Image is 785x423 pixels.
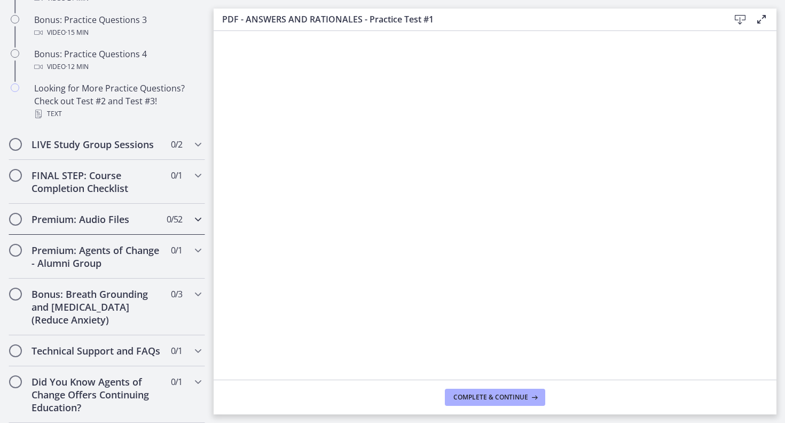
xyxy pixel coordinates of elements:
h2: Premium: Agents of Change - Alumni Group [32,244,162,270]
button: Complete & continue [445,389,545,406]
span: · 15 min [66,26,89,39]
h2: FINAL STEP: Course Completion Checklist [32,169,162,195]
span: 0 / 1 [171,244,182,257]
div: Bonus: Practice Questions 3 [34,13,201,39]
h2: Bonus: Breath Grounding and [MEDICAL_DATA] (Reduce Anxiety) [32,288,162,326]
span: 0 / 1 [171,344,182,357]
div: Video [34,26,201,39]
span: · 12 min [66,60,89,73]
span: 0 / 2 [171,138,182,151]
span: 0 / 52 [167,213,182,226]
h2: Premium: Audio Files [32,213,162,226]
div: Bonus: Practice Questions 4 [34,48,201,73]
span: 0 / 1 [171,375,182,388]
span: 0 / 3 [171,288,182,301]
span: Complete & continue [453,393,528,402]
div: Looking for More Practice Questions? Check out Test #2 and Test #3! [34,82,201,120]
h2: Technical Support and FAQs [32,344,162,357]
h2: LIVE Study Group Sessions [32,138,162,151]
h3: PDF - ANSWERS AND RATIONALES - Practice Test #1 [222,13,712,26]
h2: Did You Know Agents of Change Offers Continuing Education? [32,375,162,414]
div: Text [34,107,201,120]
div: Video [34,60,201,73]
span: 0 / 1 [171,169,182,182]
